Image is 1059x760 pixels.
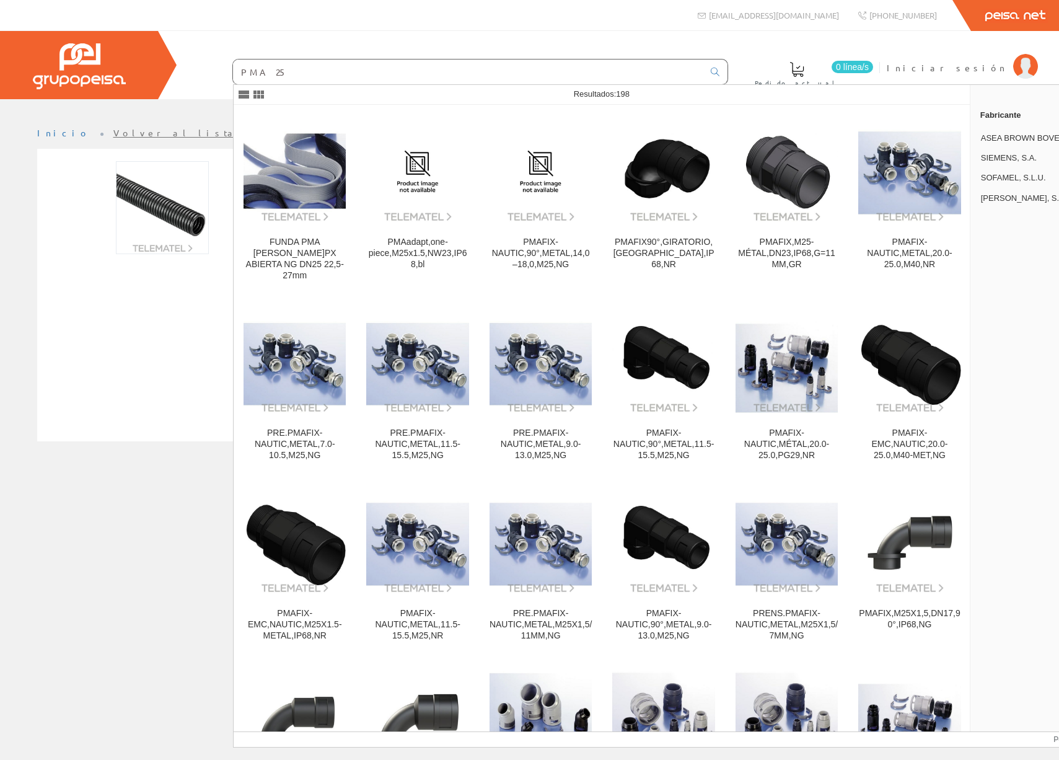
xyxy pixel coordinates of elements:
a: PRE.PMAFIX-NAUTIC,METAL,11.5-15.5,M25,NG PRE.PMAFIX-NAUTIC,METAL,11.5-15.5,M25,NG [356,296,478,475]
a: PMAFIX-NAUTIC,90°,METAL,11.5-15.5,M25,NG PMAFIX-NAUTIC,90°,METAL,11.5-15.5,M25,NG [602,296,724,475]
div: PRENS.PMAFIX-NAUTIC,METAL,M25X1,5/7MM,NG [736,608,838,642]
div: PMAFIX90°,GIRATORIO,[GEOGRAPHIC_DATA],IP68,NR [612,237,714,270]
img: Grupo Peisa [33,43,126,89]
span: [PHONE_NUMBER] [869,10,937,20]
img: PMAFIX-NAUTIC,MÉTAL,20.0-25.0,PG29,NR [736,311,838,413]
img: PRE.PMAFIX-NAUTIC,METAL,M25X1,5/11MM,NG [490,491,592,593]
span: 0 línea/s [832,61,873,73]
div: PMAFIX,M25-MÉTAL,DN23,IP68,G=11MM,GR [736,237,838,270]
img: PRE.PMAFIX-NAUTIC,METAL,11.5-15.5,M25,NG [366,311,468,413]
a: PMAFIX,M25X1,5,DN17,90°,IP68,NG PMAFIX,M25X1,5,DN17,90°,IP68,NG [848,477,970,656]
a: PMAFIX,M25-MÉTAL,DN23,IP68,G=11MM,GR PMAFIX,M25-MÉTAL,DN23,IP68,G=11MM,GR [726,105,848,296]
div: PRE.PMAFIX-NAUTIC,METAL,9.0-13.0,M25,NG [490,428,592,461]
a: PMAFIX-NAUTIC,90°,METAL,9.0-13.0,M25,NG PMAFIX-NAUTIC,90°,METAL,9.0-13.0,M25,NG [602,477,724,656]
div: PRE.PMAFIX-NAUTIC,METAL,7.0-10.5,M25,NG [244,428,346,461]
img: FUNDA PMA G.PX ABIERTA NG DN25 22,5-27mm [244,120,346,222]
div: PMAFIX-NAUTIC,METAL,11.5-15.5,M25,NR [366,608,468,642]
img: PMAFIX-NAUTIC,90°,METAL,9.0-13.0,M25,NG [612,491,714,593]
a: PMAFIX-NAUTIC,METAL,20.0-25.0,M40,NR PMAFIX-NAUTIC,METAL,20.0-25.0,M40,NR [848,105,970,296]
div: PMAFIX-NAUTIC,METAL,20.0-25.0,M40,NR [858,237,960,270]
span: [EMAIL_ADDRESS][DOMAIN_NAME] [709,10,839,20]
img: PRENS.PMAFIX-NAUTIC,METAL,M25X1,5/7MM,NG [736,491,838,593]
img: PMAFIX-NAUTIC,METAL,20.0-25.0,M40,NR [858,120,960,222]
a: PMAadapt,one-piece,M25x1.5,NW23,IP68,bl PMAadapt,one-piece,M25x1.5,NW23,IP68,bl [356,105,478,296]
span: Resultados: [574,89,630,99]
a: Volver al listado de productos [113,127,358,138]
div: PMAFIX-EMC,NAUTIC,M25X1.5-METAL,IP68,NR [244,608,346,642]
img: PMAFIX-EMC,NAUTIC,M25X1.5-METAL,IP68,NR [244,491,346,593]
img: PMAFIX,M25X1,5,DN17,90°,IP68,NG [858,491,960,593]
img: PMAFIX90°,GIRATORIO,MEM25,IP68,NR [612,120,714,222]
a: PMAFIX-NAUTIC,MÉTAL,20.0-25.0,PG29,NR PMAFIX-NAUTIC,MÉTAL,20.0-25.0,PG29,NR [726,296,848,475]
img: PRE.PMAFIX-NAUTIC,METAL,9.0-13.0,M25,NG [490,311,592,413]
div: FUNDA PMA [PERSON_NAME]PX ABIERTA NG DN25 22,5-27mm [244,237,346,281]
a: PMAFIX90°,GIRATORIO,MEM25,IP68,NR PMAFIX90°,GIRATORIO,[GEOGRAPHIC_DATA],IP68,NR [602,105,724,296]
img: Foto artículo TUBO PMA POS PP PERFIL T DN23 NG (150x150) [116,161,209,254]
div: PMAFIX-NAUTIC,MÉTAL,20.0-25.0,PG29,NR [736,428,838,461]
div: PMAadapt,one-piece,M25x1.5,NW23,IP68,bl [366,237,468,270]
div: PMAFIX-NAUTIC,90°,METAL,14,0–18,0,M25,NG [490,237,592,270]
span: 198 [616,89,630,99]
a: Iniciar sesión [887,51,1038,63]
img: PMAadapt,one-piece,M25x1.5,NW23,IP68,bl [366,120,468,222]
img: PRE.PMAFIX-NAUTIC,METAL,7.0-10.5,M25,NG [244,311,346,413]
div: PRE.PMAFIX-NAUTIC,METAL,11.5-15.5,M25,NG [366,428,468,461]
div: PMAFIX-NAUTIC,90°,METAL,11.5-15.5,M25,NG [612,428,714,461]
img: PMAFIX-NAUTIC,METAL,11.5-15.5,M25,NR [366,491,468,593]
a: PRE.PMAFIX-NAUTIC,METAL,7.0-10.5,M25,NG PRE.PMAFIX-NAUTIC,METAL,7.0-10.5,M25,NG [234,296,356,475]
span: Pedido actual [755,77,839,89]
img: PMAFIX-NAUTIC,90°,METAL,14,0–18,0,M25,NG [490,120,592,222]
a: PRE.PMAFIX-NAUTIC,METAL,9.0-13.0,M25,NG PRE.PMAFIX-NAUTIC,METAL,9.0-13.0,M25,NG [480,296,602,475]
img: PMAFIX-NAUTIC,90°,METAL,11.5-15.5,M25,NG [612,311,714,413]
img: PMAFIX,M25-MÉTAL,DN23,IP68,G=11MM,GR [736,120,838,222]
a: PRENS.PMAFIX-NAUTIC,METAL,M25X1,5/7MM,NG PRENS.PMAFIX-NAUTIC,METAL,M25X1,5/7MM,NG [726,477,848,656]
a: PMAFIX-EMC,NAUTIC,20.0-25.0,M40-MET,NG PMAFIX-EMC,NAUTIC,20.0-25.0,M40-MET,NG [848,296,970,475]
span: Iniciar sesión [887,61,1007,74]
img: PMAFIX-EMC,NAUTIC,20.0-25.0,M40-MET,NG [858,311,960,413]
a: PMAFIX-NAUTIC,90°,METAL,14,0–18,0,M25,NG PMAFIX-NAUTIC,90°,METAL,14,0–18,0,M25,NG [480,105,602,296]
a: Inicio [37,127,90,138]
div: PRE.PMAFIX-NAUTIC,METAL,M25X1,5/11MM,NG [490,608,592,642]
div: PMAFIX-EMC,NAUTIC,20.0-25.0,M40-MET,NG [858,428,960,461]
div: PMAFIX,M25X1,5,DN17,90°,IP68,NG [858,608,960,630]
a: FUNDA PMA G.PX ABIERTA NG DN25 22,5-27mm FUNDA PMA [PERSON_NAME]PX ABIERTA NG DN25 22,5-27mm [234,105,356,296]
a: PMAFIX-NAUTIC,METAL,11.5-15.5,M25,NR PMAFIX-NAUTIC,METAL,11.5-15.5,M25,NR [356,477,478,656]
input: Buscar ... [233,60,703,84]
a: PMAFIX-EMC,NAUTIC,M25X1.5-METAL,IP68,NR PMAFIX-EMC,NAUTIC,M25X1.5-METAL,IP68,NR [234,477,356,656]
div: PMAFIX-NAUTIC,90°,METAL,9.0-13.0,M25,NG [612,608,714,642]
a: PRE.PMAFIX-NAUTIC,METAL,M25X1,5/11MM,NG PRE.PMAFIX-NAUTIC,METAL,M25X1,5/11MM,NG [480,477,602,656]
